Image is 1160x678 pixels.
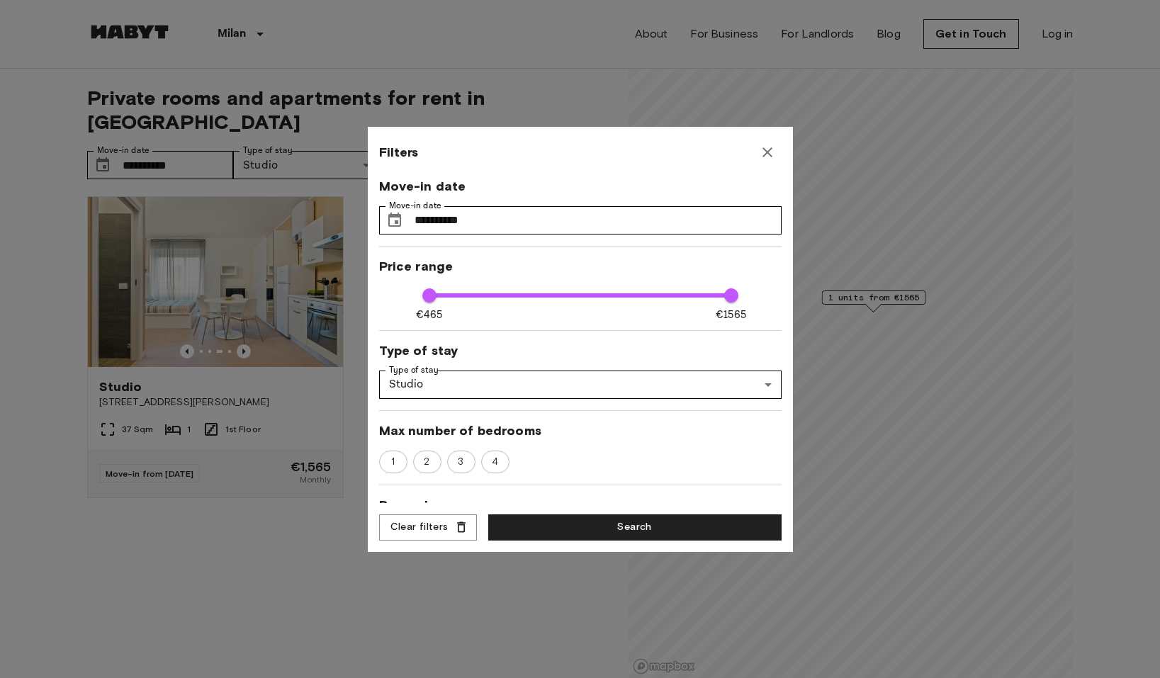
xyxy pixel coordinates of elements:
[389,364,439,376] label: Type of stay
[416,455,437,469] span: 2
[379,258,782,275] span: Price range
[481,451,509,473] div: 4
[379,178,782,195] span: Move-in date
[379,422,782,439] span: Max number of bedrooms
[379,497,782,514] span: Room size
[447,451,475,473] div: 3
[413,451,441,473] div: 2
[484,455,506,469] span: 4
[389,200,441,212] label: Move-in date
[450,455,471,469] span: 3
[379,451,407,473] div: 1
[716,307,746,322] span: €1565
[488,514,782,541] button: Search
[379,342,782,359] span: Type of stay
[379,514,477,541] button: Clear filters
[381,206,409,235] button: Choose date, selected date is 10 Sep 2025
[379,371,782,399] div: Studio
[379,144,419,161] span: Filters
[383,455,402,469] span: 1
[416,307,443,322] span: €465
